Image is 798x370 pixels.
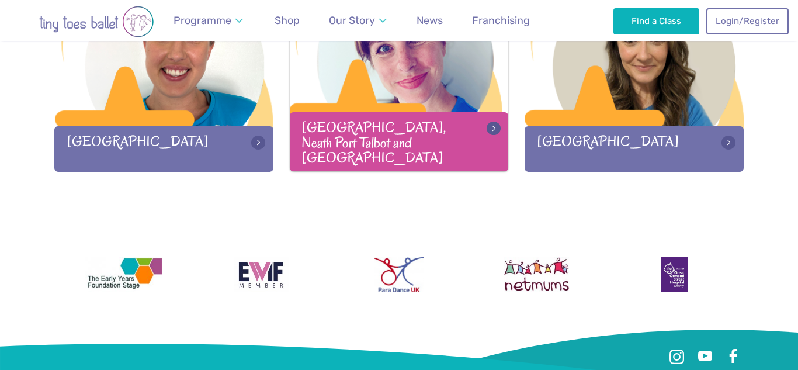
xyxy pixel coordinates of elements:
div: [GEOGRAPHIC_DATA] [54,126,273,171]
span: Franchising [472,14,530,26]
span: Programme [174,14,231,26]
div: [GEOGRAPHIC_DATA] [525,126,744,171]
a: Programme [168,8,249,34]
a: Login/Register [706,8,788,34]
span: Our Story [329,14,375,26]
span: Shop [275,14,300,26]
img: Para Dance UK [374,257,424,292]
div: [GEOGRAPHIC_DATA], Neath Port Talbot and [GEOGRAPHIC_DATA] [290,112,509,171]
a: Our Story [324,8,393,34]
img: The Early Years Foundation Stage [85,257,162,292]
a: Franchising [467,8,535,34]
a: News [411,8,448,34]
img: Encouraging Women Into Franchising [234,257,289,292]
a: Facebook [723,346,744,367]
a: Find a Class [613,8,699,34]
a: Shop [269,8,305,34]
img: tiny toes ballet [15,6,178,37]
span: News [417,14,443,26]
a: Instagram [667,346,688,367]
a: Youtube [695,346,716,367]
